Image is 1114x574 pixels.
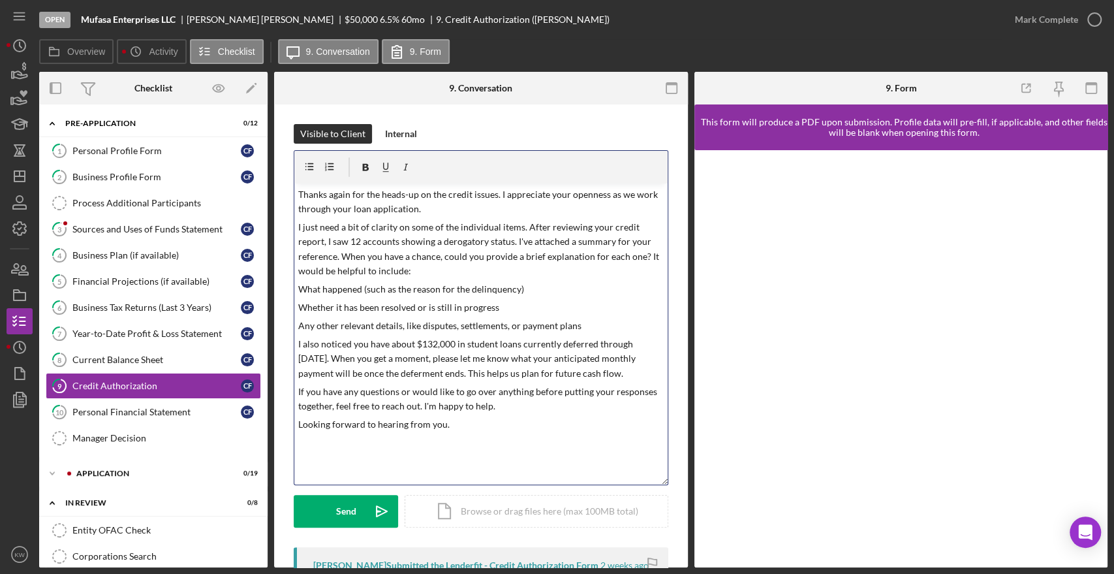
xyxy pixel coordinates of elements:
[76,470,225,477] div: Application
[241,301,254,314] div: C F
[46,268,261,295] a: 5Financial Projections (if available)CF
[72,146,241,156] div: Personal Profile Form
[234,470,258,477] div: 0 / 19
[401,14,425,25] div: 60 mo
[707,163,1096,554] iframe: Lenderfit form
[298,337,664,381] p: I also noticed you have about $132,000 in student loans currently deferred through [DATE]. When y...
[46,164,261,190] a: 2Business Profile FormCF
[298,220,664,279] p: I just need a bit of clarity on some of the individual items. After reviewing your credit report,...
[234,120,258,127] div: 0 / 12
[294,495,398,528] button: Send
[134,83,172,93] div: Checklist
[187,14,345,25] div: [PERSON_NAME] [PERSON_NAME]
[57,172,61,181] tspan: 2
[72,551,260,562] div: Corporations Search
[600,560,649,571] time: 2025-09-11 13:22
[72,276,241,287] div: Financial Projections (if available)
[81,14,176,25] b: Mufasa Enterprises LLC
[65,499,225,507] div: In Review
[385,124,417,144] div: Internal
[72,172,241,182] div: Business Profile Form
[241,223,254,236] div: C F
[117,39,186,64] button: Activity
[241,353,254,366] div: C F
[72,198,260,208] div: Process Additional Participants
[298,319,664,333] p: Any other relevant details, like disputes, settlements, or payment plans
[46,216,261,242] a: 3Sources and Uses of Funds StatementCF
[379,124,424,144] button: Internal
[380,14,399,25] div: 6.5 %
[298,282,664,296] p: What happened (such as the reason for the delinquency)
[306,46,370,57] label: 9. Conversation
[1070,517,1101,548] div: Open Intercom Messenger
[57,146,61,155] tspan: 1
[65,120,225,127] div: Pre-Application
[72,355,241,365] div: Current Balance Sheet
[241,170,254,183] div: C F
[300,124,365,144] div: Visible to Client
[46,517,261,543] a: Entity OFAC Check
[57,251,62,259] tspan: 4
[57,355,61,364] tspan: 8
[46,373,261,399] a: 9Credit AuthorizationCF
[436,14,610,25] div: 9. Credit Authorization ([PERSON_NAME])
[313,560,598,571] div: [PERSON_NAME] Submitted the Lenderfit - Credit Authorization Form
[46,242,261,268] a: 4Business Plan (if available)CF
[46,347,261,373] a: 8Current Balance SheetCF
[278,39,379,64] button: 9. Conversation
[345,14,378,25] span: $50,000
[39,12,70,28] div: Open
[46,321,261,347] a: 7Year-to-Date Profit & Loss StatementCF
[382,39,450,64] button: 9. Form
[410,46,441,57] label: 9. Form
[72,525,260,535] div: Entity OFAC Check
[46,138,261,164] a: 1Personal Profile FormCF
[46,399,261,425] a: 10Personal Financial StatementCF
[336,495,356,528] div: Send
[298,187,664,217] p: Thanks again for the heads-up on the credit issues. I appreciate your openness as we work through...
[39,39,114,64] button: Overview
[190,39,264,64] button: Checklist
[241,327,254,340] div: C F
[72,328,241,339] div: Year-to-Date Profit & Loss Statement
[46,543,261,569] a: Corporations Search
[241,249,254,262] div: C F
[57,329,62,338] tspan: 7
[57,303,62,311] tspan: 6
[298,300,664,315] p: Whether it has been resolved or is still in progress
[57,381,62,390] tspan: 9
[55,407,64,416] tspan: 10
[57,277,61,285] tspan: 5
[298,385,664,414] p: If you have any questions or would like to go over anything before putting your responses togethe...
[72,250,241,261] div: Business Plan (if available)
[46,425,261,451] a: Manager Decision
[241,144,254,157] div: C F
[1002,7,1107,33] button: Mark Complete
[46,190,261,216] a: Process Additional Participants
[241,379,254,392] div: C F
[241,406,254,419] div: C F
[294,124,372,144] button: Visible to Client
[57,225,61,233] tspan: 3
[72,433,260,443] div: Manager Decision
[14,551,25,558] text: KW
[701,117,1108,138] div: This form will produce a PDF upon submission. Profile data will pre-fill, if applicable, and othe...
[298,417,664,432] p: Looking forward to hearing from you.
[46,295,261,321] a: 6Business Tax Returns (Last 3 Years)CF
[7,541,33,567] button: KW
[149,46,178,57] label: Activity
[449,83,512,93] div: 9. Conversation
[234,499,258,507] div: 0 / 8
[67,46,105,57] label: Overview
[72,302,241,313] div: Business Tax Returns (Last 3 Years)
[218,46,255,57] label: Checklist
[241,275,254,288] div: C F
[72,224,241,234] div: Sources and Uses of Funds Statement
[885,83,916,93] div: 9. Form
[1015,7,1078,33] div: Mark Complete
[72,381,241,391] div: Credit Authorization
[72,407,241,417] div: Personal Financial Statement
